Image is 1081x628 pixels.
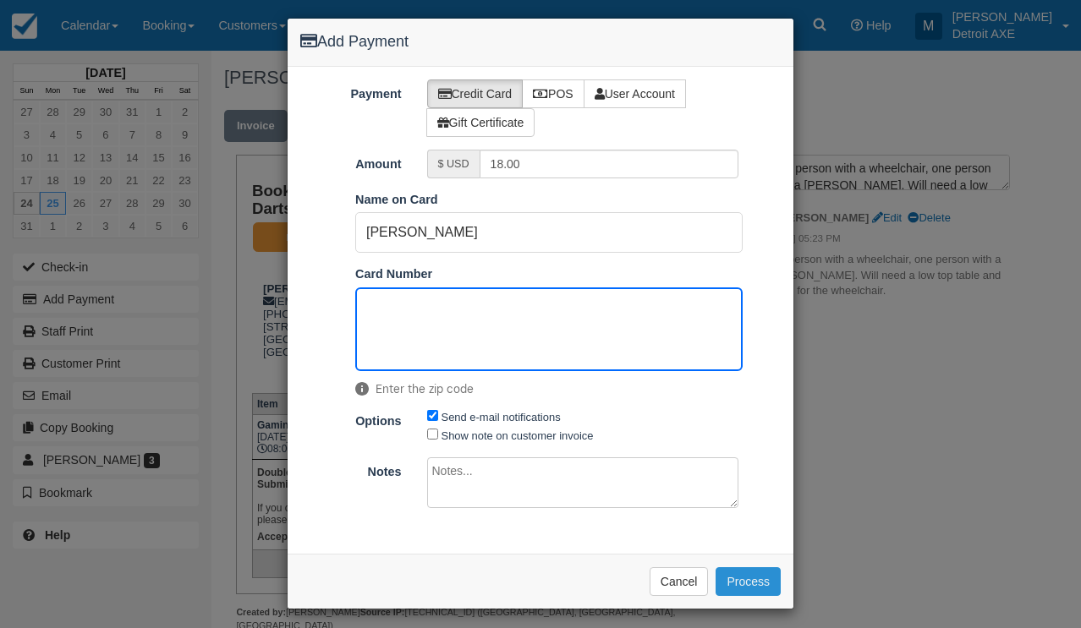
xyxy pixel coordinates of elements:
label: Card Number [355,265,432,283]
label: User Account [584,79,686,108]
small: $ USD [438,158,469,170]
button: Cancel [650,567,709,596]
button: Process [716,567,781,596]
label: Show note on customer invoice [442,429,594,442]
label: Send e-mail notifications [442,411,561,423]
label: Payment [288,79,414,103]
input: Valid amount required. [480,150,739,178]
label: Notes [288,457,414,481]
iframe: Secure Credit Card Form [356,288,742,370]
label: Amount [288,150,414,173]
label: Credit Card [427,79,524,108]
label: Options [288,407,414,430]
h4: Add Payment [300,31,781,53]
label: POS [522,79,584,108]
label: Gift Certificate [426,108,535,137]
label: Name on Card [355,191,438,209]
span: Enter the zip code [355,380,743,397]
